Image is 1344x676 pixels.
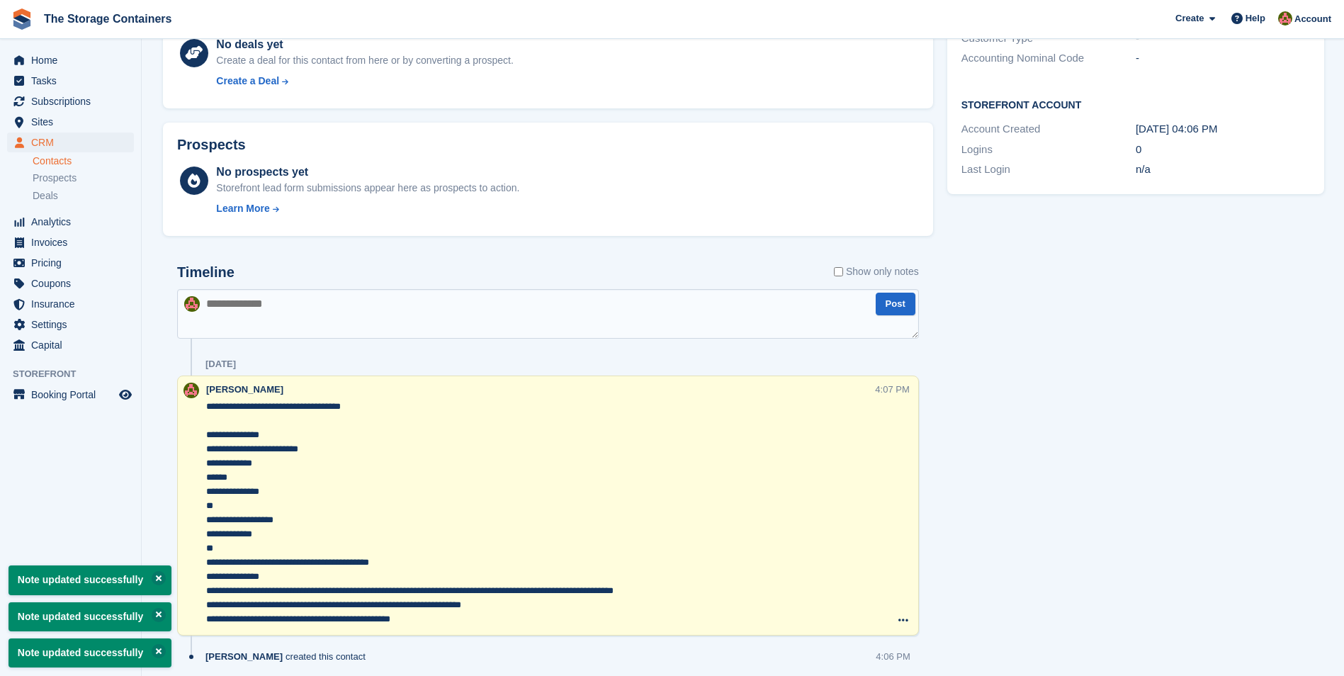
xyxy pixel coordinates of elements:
[875,383,909,396] div: 4:07 PM
[7,253,134,273] a: menu
[177,137,246,153] h2: Prospects
[9,565,171,595] p: Note updated successfully
[7,133,134,152] a: menu
[7,315,134,334] a: menu
[7,212,134,232] a: menu
[31,315,116,334] span: Settings
[7,335,134,355] a: menu
[33,171,134,186] a: Prospects
[177,264,235,281] h2: Timeline
[31,335,116,355] span: Capital
[205,650,283,663] span: [PERSON_NAME]
[206,384,283,395] span: [PERSON_NAME]
[11,9,33,30] img: stora-icon-8386f47178a22dfd0bd8f6a31ec36ba5ce8667c1dd55bd0f319d3a0aa187defe.svg
[1136,50,1310,67] div: -
[834,264,919,279] label: Show only notes
[33,171,77,185] span: Prospects
[7,294,134,314] a: menu
[33,189,58,203] span: Deals
[1294,12,1331,26] span: Account
[216,36,513,53] div: No deals yet
[834,264,843,279] input: Show only notes
[961,121,1136,137] div: Account Created
[9,602,171,631] p: Note updated successfully
[33,154,134,168] a: Contacts
[961,50,1136,67] div: Accounting Nominal Code
[7,232,134,252] a: menu
[7,385,134,405] a: menu
[1136,142,1310,158] div: 0
[961,97,1310,111] h2: Storefront Account
[33,188,134,203] a: Deals
[13,367,141,381] span: Storefront
[876,650,910,663] div: 4:06 PM
[205,650,373,663] div: created this contact
[216,201,269,216] div: Learn More
[117,386,134,403] a: Preview store
[31,71,116,91] span: Tasks
[216,164,519,181] div: No prospects yet
[31,133,116,152] span: CRM
[216,201,519,216] a: Learn More
[1246,11,1265,26] span: Help
[7,71,134,91] a: menu
[1175,11,1204,26] span: Create
[961,162,1136,178] div: Last Login
[183,383,199,398] img: Kirsty Simpson
[1278,11,1292,26] img: Kirsty Simpson
[216,74,513,89] a: Create a Deal
[31,91,116,111] span: Subscriptions
[31,253,116,273] span: Pricing
[1136,121,1310,137] div: [DATE] 04:06 PM
[205,359,236,370] div: [DATE]
[31,232,116,252] span: Invoices
[216,74,279,89] div: Create a Deal
[7,91,134,111] a: menu
[38,7,177,30] a: The Storage Containers
[1136,162,1310,178] div: n/a
[961,142,1136,158] div: Logins
[31,212,116,232] span: Analytics
[31,294,116,314] span: Insurance
[7,274,134,293] a: menu
[31,50,116,70] span: Home
[31,385,116,405] span: Booking Portal
[216,181,519,196] div: Storefront lead form submissions appear here as prospects to action.
[184,296,200,312] img: Kirsty Simpson
[7,112,134,132] a: menu
[876,293,915,316] button: Post
[216,53,513,68] div: Create a deal for this contact from here or by converting a prospect.
[7,50,134,70] a: menu
[31,274,116,293] span: Coupons
[31,112,116,132] span: Sites
[9,638,171,667] p: Note updated successfully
